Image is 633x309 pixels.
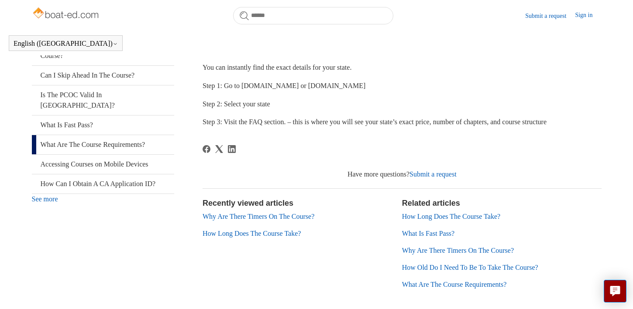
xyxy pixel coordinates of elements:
[228,145,236,153] svg: Share this page on LinkedIn
[215,145,223,153] svg: Share this page on X Corp
[203,169,602,180] div: Have more questions?
[402,213,500,220] a: How Long Does The Course Take?
[402,281,507,288] a: What Are The Course Requirements?
[215,145,223,153] a: X Corp
[14,40,118,48] button: English ([GEOGRAPHIC_DATA])
[402,264,538,271] a: How Old Do I Need To Be To Take The Course?
[32,195,58,203] a: See more
[32,135,174,154] a: What Are The Course Requirements?
[203,118,547,126] span: Step 3: Visit the FAQ section. – this is where you will see your state’s exact price, number of c...
[32,155,174,174] a: Accessing Courses on Mobile Devices
[203,230,301,237] a: How Long Does The Course Take?
[402,197,602,209] h2: Related articles
[32,66,174,85] a: Can I Skip Ahead In The Course?
[203,82,365,89] span: Step 1: Go to [DOMAIN_NAME] or [DOMAIN_NAME]
[402,247,514,254] a: Why Are There Timers On The Course?
[402,230,454,237] a: What Is Fast Pass?
[32,5,101,23] img: Boat-Ed Help Center home page
[203,145,210,153] a: Facebook
[32,85,174,115] a: Is The PCOC Valid In [GEOGRAPHIC_DATA]?
[575,10,601,21] a: Sign in
[604,280,626,302] button: Live chat
[203,145,210,153] svg: Share this page on Facebook
[32,174,174,194] a: How Can I Obtain A CA Application ID?
[203,64,351,71] span: You can instantly find the exact details for your state.
[525,11,575,20] a: Submit a request
[409,170,457,178] a: Submit a request
[203,213,314,220] a: Why Are There Timers On The Course?
[228,145,236,153] a: LinkedIn
[203,197,393,209] h2: Recently viewed articles
[32,115,174,135] a: What Is Fast Pass?
[203,100,270,108] span: Step 2: Select your state
[233,7,393,24] input: Search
